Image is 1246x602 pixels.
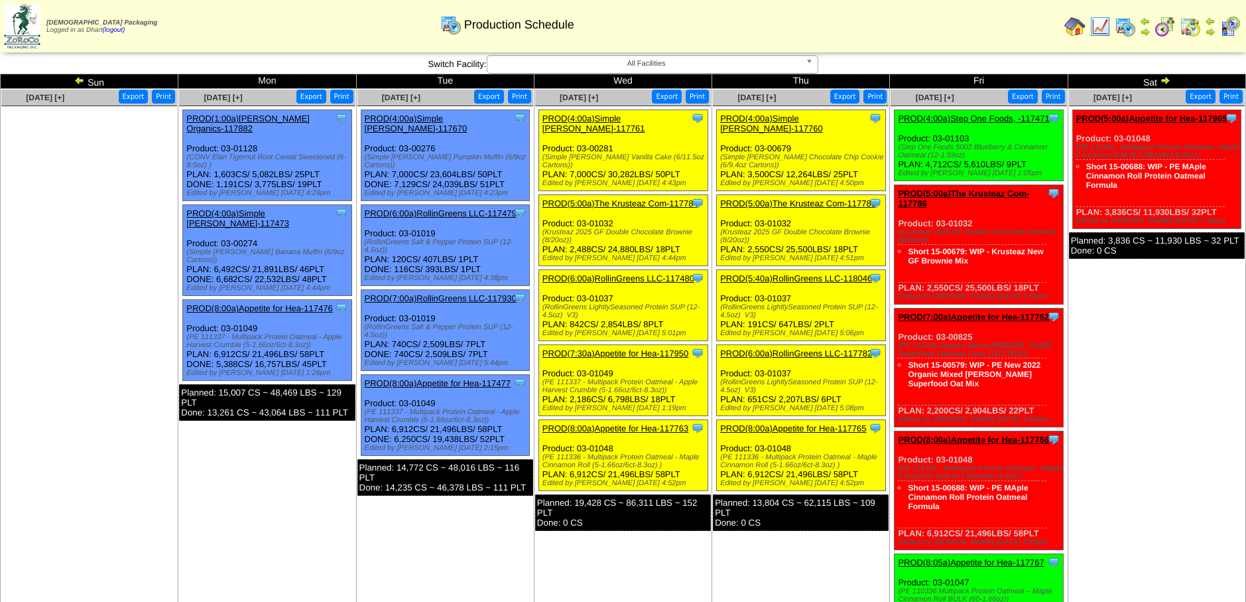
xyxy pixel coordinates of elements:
a: [DATE] [+] [26,93,64,102]
img: Tooltip [691,196,704,210]
div: Product: 03-01032 PLAN: 2,550CS / 25,500LBS / 18PLT [717,195,886,266]
div: Edited by [PERSON_NAME] [DATE] 4:29pm [186,189,351,197]
div: (Simple [PERSON_NAME] Pumpkin Muffin (6/9oz Cartons)) [365,153,530,169]
div: Product: 03-00679 PLAN: 3,500CS / 12,264LBS / 25PLT [717,110,886,191]
div: Product: 03-01032 PLAN: 2,550CS / 25,500LBS / 18PLT [895,185,1064,305]
div: Edited by [PERSON_NAME] [DATE] 4:44pm [186,284,351,292]
a: PROD(7:00a)Appetite for Hea-117762 [898,312,1049,322]
img: line_graph.gif [1090,16,1111,37]
div: Edited by [PERSON_NAME] [DATE] 1:05pm [898,169,1063,177]
button: Export [830,90,860,104]
img: Tooltip [869,271,882,285]
a: Short 15-00679: WIP - Krusteaz New GF Brownie Mix [908,247,1044,265]
div: (PE 111336 - Multipack Protein Oatmeal - Maple Cinnamon Roll (5-1.66oz/6ct-8.3oz) ) [898,465,1063,481]
div: Edited by [PERSON_NAME] [DATE] 3:38pm [898,293,1063,301]
a: Short 15-00688: WIP - PE MAple Cinnamon Roll Protein Oatmeal Formula [908,483,1028,511]
div: Edited by [PERSON_NAME] [DATE] 4:23pm [365,189,530,197]
a: PROD(4:00a)Simple [PERSON_NAME]-117473 [186,208,289,228]
a: PROD(7:30a)Appetite for Hea-117950 [542,348,688,358]
span: Logged in as Dhart [46,19,157,34]
a: (logout) [103,27,125,34]
div: Product: 03-01037 PLAN: 842CS / 2,854LBS / 8PLT [538,270,708,341]
a: PROD(4:00a)Simple [PERSON_NAME]-117761 [542,113,645,133]
img: home.gif [1064,16,1086,37]
img: Tooltip [335,112,348,125]
div: (Krusteaz 2025 GF Double Chocolate Brownie (8/20oz)) [720,228,885,244]
div: Edited by [PERSON_NAME] [DATE] 5:44pm [365,359,530,367]
div: Product: 03-00825 PLAN: 2,200CS / 2,904LBS / 22PLT [895,309,1064,427]
a: [DATE] [+] [737,93,776,102]
img: Tooltip [691,346,704,360]
a: PROD(8:00a)Appetite for Hea-117766 [898,435,1049,445]
div: Product: 03-01128 PLAN: 1,603CS / 5,082LBS / 25PLT DONE: 1,191CS / 3,775LBS / 19PLT [183,110,352,201]
a: [DATE] [+] [382,93,420,102]
a: PROD(6:00a)RollinGreens LLC-117480 [542,273,694,283]
span: All Facilities [493,56,800,72]
div: Edited by [PERSON_NAME] [DATE] 4:38pm [365,274,530,282]
img: calendarcustomer.gif [1219,16,1241,37]
div: (PE 111316 Organic Mixed [PERSON_NAME] Superfood Oatmeal Cups (12/1.76oz)) [898,342,1063,358]
div: Edited by [PERSON_NAME] [DATE] 2:15pm [365,444,530,452]
div: Product: 03-01049 PLAN: 6,912CS / 21,496LBS / 58PLT DONE: 6,250CS / 19,438LBS / 52PLT [361,375,530,456]
a: [DATE] [+] [560,93,598,102]
img: Tooltip [691,271,704,285]
div: Product: 03-00281 PLAN: 7,000CS / 30,282LBS / 50PLT [538,110,708,191]
div: Edited by [PERSON_NAME] [DATE] 5:08pm [720,404,885,412]
div: (Step One Foods 5003 Blueberry & Cinnamon Oatmeal (12-1.59oz) [898,143,1063,159]
button: Export [474,90,504,104]
div: Product: 03-01048 PLAN: 6,912CS / 21,496LBS / 58PLT [895,431,1064,550]
div: (RollinGreens Salt & Pepper Protein SUP (12-4.5oz)) [365,323,530,339]
img: zoroco-logo-small.webp [4,4,40,48]
div: Edited by [PERSON_NAME] [DATE] 1:26pm [186,369,351,377]
img: Tooltip [1047,187,1060,200]
div: (CONV Elari Tigernut Root Cereal Sweetened (6-8.5oz) ) [186,153,351,169]
span: [DEMOGRAPHIC_DATA] Packaging [46,19,157,27]
a: PROD(5:00a)Appetite for Hea-117965 [1076,113,1227,123]
td: Sun [1,74,178,89]
img: Tooltip [1047,556,1060,569]
div: Edited by [PERSON_NAME] [DATE] 4:51pm [720,254,885,262]
div: Product: 03-01048 PLAN: 6,912CS / 21,496LBS / 58PLT [717,420,886,491]
div: (PE 111336 - Multipack Protein Oatmeal - Maple Cinnamon Roll (5-1.66oz/6ct-8.3oz) ) [720,453,885,469]
button: Print [686,90,709,104]
span: [DATE] [+] [1093,93,1132,102]
div: Edited by [PERSON_NAME] [DATE] 4:50pm [720,179,885,187]
button: Print [508,90,531,104]
div: Product: 03-01048 PLAN: 3,836CS / 11,930LBS / 32PLT [1072,110,1241,229]
img: Tooltip [869,346,882,360]
img: Tooltip [513,206,527,220]
button: Print [330,90,353,104]
img: calendarinout.gif [1180,16,1201,37]
a: PROD(5:00a)The Krusteaz Com-117784 [542,198,698,208]
div: Product: 03-01037 PLAN: 651CS / 2,207LBS / 6PLT [717,345,886,416]
img: arrowright.gif [1140,27,1151,37]
span: Production Schedule [464,18,574,32]
div: (Simple [PERSON_NAME] Chocolate Chip Cookie (6/9.4oz Cartons)) [720,153,885,169]
td: Fri [890,74,1068,89]
div: Product: 03-01019 PLAN: 740CS / 2,509LBS / 7PLT DONE: 740CS / 2,509LBS / 7PLT [361,290,530,371]
div: Product: 03-01032 PLAN: 2,488CS / 24,880LBS / 18PLT [538,195,708,266]
img: Tooltip [869,421,882,435]
div: (RollinGreens LightlySeasoned Protein SUP (12-4.5oz) V3) [720,378,885,394]
button: Export [652,90,682,104]
div: Edited by [PERSON_NAME] [DATE] 5:06pm [720,329,885,337]
img: Tooltip [335,301,348,315]
img: Tooltip [869,196,882,210]
div: Product: 03-01019 PLAN: 120CS / 407LBS / 1PLT DONE: 116CS / 393LBS / 1PLT [361,205,530,286]
img: calendarprod.gif [1115,16,1136,37]
a: PROD(4:00a)Step One Foods, -117471 [898,113,1049,123]
a: PROD(5:40a)RollinGreens LLC-118046 [720,273,872,283]
td: Wed [534,74,712,89]
span: [DATE] [+] [204,93,243,102]
a: [DATE] [+] [916,93,954,102]
a: PROD(1:00a)[PERSON_NAME] Organics-117882 [186,113,310,133]
a: PROD(8:00a)Appetite for Hea-117477 [365,378,511,388]
a: PROD(4:00a)Simple [PERSON_NAME]-117670 [365,113,467,133]
td: Mon [178,74,356,89]
td: Thu [712,74,890,89]
img: Tooltip [1225,112,1238,125]
a: PROD(4:00a)Simple [PERSON_NAME]-117760 [720,113,823,133]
